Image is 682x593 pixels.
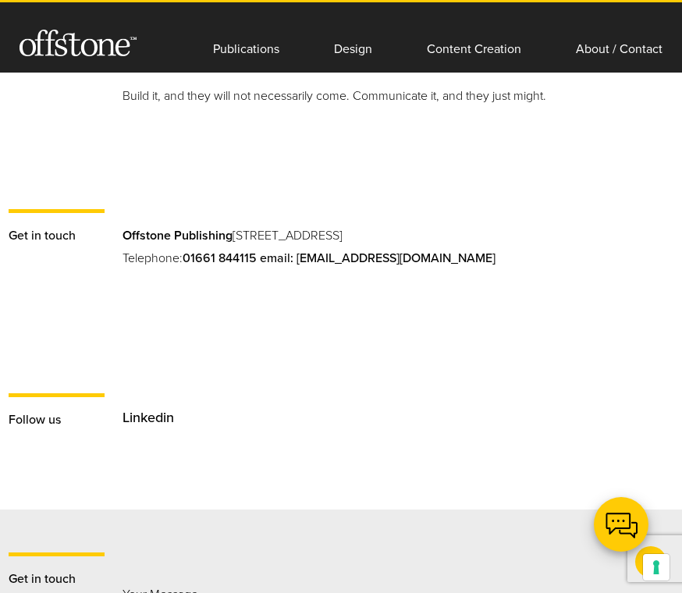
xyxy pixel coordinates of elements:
[9,225,105,247] p: Get in touch
[9,568,105,591] p: Get in touch
[183,250,257,266] a: 01661 844115
[123,85,673,108] p: Build it, and they will not necessarily come. Communicate it, and they just might.
[123,225,673,292] p: [STREET_ADDRESS] Telephone:
[20,30,137,56] img: Offstone Publishing
[643,554,670,581] button: Your consent preferences for tracking technologies
[123,228,233,243] strong: Offstone Publishing
[260,250,496,266] a: email: [EMAIL_ADDRESS][DOMAIN_NAME]
[123,409,174,426] a: Linkedin
[9,409,105,431] p: Follow us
